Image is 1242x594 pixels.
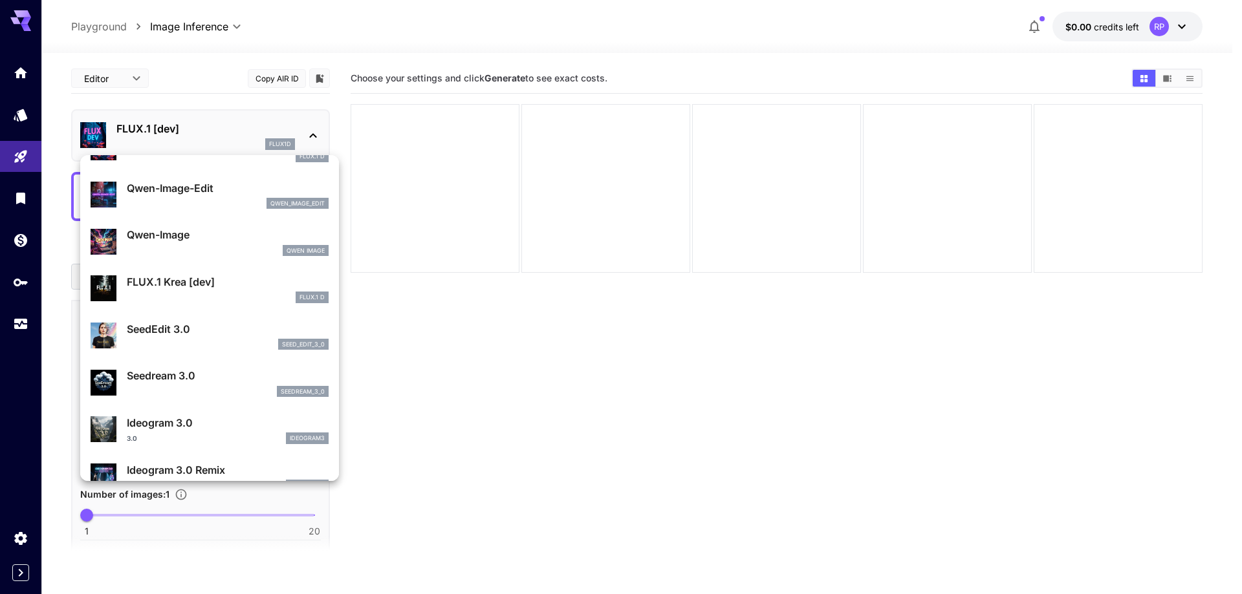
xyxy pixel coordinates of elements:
[127,415,329,430] p: Ideogram 3.0
[281,387,325,396] p: seedream_3_0
[127,434,137,443] p: 3.0
[127,462,329,478] p: Ideogram 3.0 Remix
[127,274,329,290] p: FLUX.1 Krea [dev]
[300,152,325,161] p: FLUX.1 D
[270,199,325,208] p: qwen_image_edit
[91,410,329,449] div: Ideogram 3.03.0ideogram3
[282,340,325,349] p: seed_edit_3_0
[127,180,329,196] p: Qwen-Image-Edit
[127,227,329,242] p: Qwen-Image
[287,246,325,255] p: Qwen Image
[91,457,329,496] div: Ideogram 3.0 Remix3.0
[91,269,329,308] div: FLUX.1 Krea [dev]FLUX.1 D
[91,363,329,402] div: Seedream 3.0seedream_3_0
[127,368,329,383] p: Seedream 3.0
[91,175,329,215] div: Qwen-Image-Editqwen_image_edit
[91,222,329,261] div: Qwen-ImageQwen Image
[290,434,325,443] p: ideogram3
[300,293,325,302] p: FLUX.1 D
[127,480,137,490] p: 3.0
[127,321,329,337] p: SeedEdit 3.0
[91,316,329,355] div: SeedEdit 3.0seed_edit_3_0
